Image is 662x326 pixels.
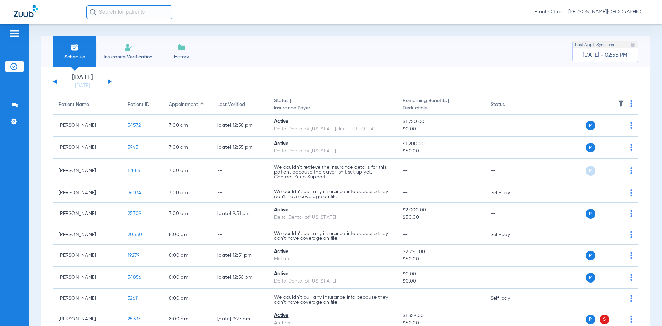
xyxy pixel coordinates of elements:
td: -- [485,203,532,225]
td: 7:00 AM [163,137,212,159]
span: 34856 [128,275,141,280]
span: -- [403,296,408,301]
td: -- [485,115,532,137]
td: -- [212,289,269,308]
span: P [586,209,595,219]
span: -- [403,232,408,237]
td: Self-pay [485,225,532,245]
span: 19279 [128,253,139,258]
img: Manual Insurance Verification [124,43,132,51]
span: $2,000.00 [403,207,479,214]
td: -- [212,183,269,203]
span: $0.00 [403,278,479,285]
div: Active [274,140,392,148]
img: group-dot-blue.svg [630,274,632,281]
div: Last Verified [217,101,245,108]
span: P [586,143,595,152]
span: Insurance Verification [101,53,155,60]
p: We couldn’t pull any insurance info because they don’t have coverage on file. [274,189,392,199]
span: Deductible [403,105,479,112]
td: [PERSON_NAME] [53,203,122,225]
span: 3945 [128,145,138,150]
span: 36034 [128,190,141,195]
td: -- [485,267,532,289]
td: [PERSON_NAME] [53,137,122,159]
span: 12885 [128,168,140,173]
div: Patient Name [59,101,117,108]
td: 8:00 AM [163,225,212,245]
img: Zuub Logo [14,5,38,17]
div: Active [274,248,392,256]
span: $1,200.00 [403,140,479,148]
a: [DATE] [62,82,103,89]
td: [PERSON_NAME] [53,245,122,267]
p: We couldn’t retrieve the insurance details for this patient because the payer isn’t set up yet. C... [274,165,392,179]
img: group-dot-blue.svg [630,122,632,129]
img: group-dot-blue.svg [630,210,632,217]
input: Search for patients [86,5,172,19]
span: Schedule [58,53,91,60]
span: P [586,251,595,260]
span: $0.00 [403,126,479,133]
td: 8:00 AM [163,245,212,267]
span: Front Office - [PERSON_NAME][GEOGRAPHIC_DATA] Dental Care [534,9,648,16]
iframe: Chat Widget [628,293,662,326]
td: 7:00 AM [163,115,212,137]
span: History [165,53,198,60]
img: Schedule [71,43,79,51]
span: -- [403,190,408,195]
span: P [586,315,595,324]
div: Delta Dental of [US_STATE] [274,214,392,221]
div: Delta Dental of [US_STATE] [274,148,392,155]
td: 8:00 AM [163,289,212,308]
img: Search Icon [90,9,96,15]
div: Patient ID [128,101,149,108]
div: Active [274,312,392,319]
td: -- [485,245,532,267]
img: group-dot-blue.svg [630,231,632,238]
td: Self-pay [485,289,532,308]
img: History [178,43,186,51]
span: $1,750.00 [403,118,479,126]
td: [DATE] 9:51 PM [212,203,269,225]
div: Active [274,118,392,126]
div: Active [274,270,392,278]
td: -- [485,159,532,183]
td: Self-pay [485,183,532,203]
span: [DATE] - 02:55 PM [583,52,628,59]
img: group-dot-blue.svg [630,100,632,107]
span: $0.00 [403,270,479,278]
td: [PERSON_NAME] [53,267,122,289]
span: S [600,315,609,324]
td: 7:00 AM [163,203,212,225]
th: Status [485,95,532,115]
span: P [586,121,595,130]
span: -- [403,168,408,173]
td: [DATE] 12:58 PM [212,115,269,137]
img: group-dot-blue.svg [630,167,632,174]
td: 7:00 AM [163,159,212,183]
td: -- [485,137,532,159]
span: 34572 [128,123,141,128]
span: P [586,273,595,283]
span: P [586,166,595,176]
img: filter.svg [618,100,624,107]
span: 32611 [128,296,139,301]
span: $50.00 [403,214,479,221]
span: 20550 [128,232,142,237]
td: [PERSON_NAME] [53,115,122,137]
span: Last Appt. Sync Time: [575,41,616,48]
div: MetLife [274,256,392,263]
div: Delta Dental of [US_STATE] [274,278,392,285]
div: Delta Dental of [US_STATE], Inc. - (HUB) - AI [274,126,392,133]
div: Patient Name [59,101,89,108]
span: Insurance Payer [274,105,392,112]
span: $50.00 [403,256,479,263]
td: -- [212,225,269,245]
td: [PERSON_NAME] [53,159,122,183]
span: $1,359.00 [403,312,479,319]
td: [DATE] 12:55 PM [212,137,269,159]
span: 25709 [128,211,141,216]
img: group-dot-blue.svg [630,252,632,259]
